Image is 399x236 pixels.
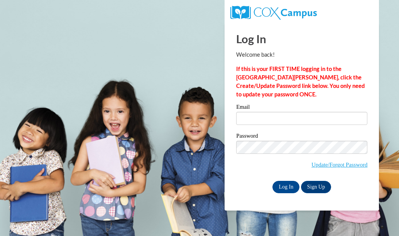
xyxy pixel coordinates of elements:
a: COX Campus [230,9,316,15]
h1: Log In [236,31,367,47]
label: Email [236,104,367,112]
strong: If this is your FIRST TIME logging in to the [GEOGRAPHIC_DATA][PERSON_NAME], click the Create/Upd... [236,66,365,98]
img: COX Campus [230,6,316,20]
label: Password [236,133,367,141]
input: Log In [272,181,299,193]
a: Update/Forgot Password [311,162,367,168]
a: Sign Up [301,181,331,193]
p: Welcome back! [236,51,367,59]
